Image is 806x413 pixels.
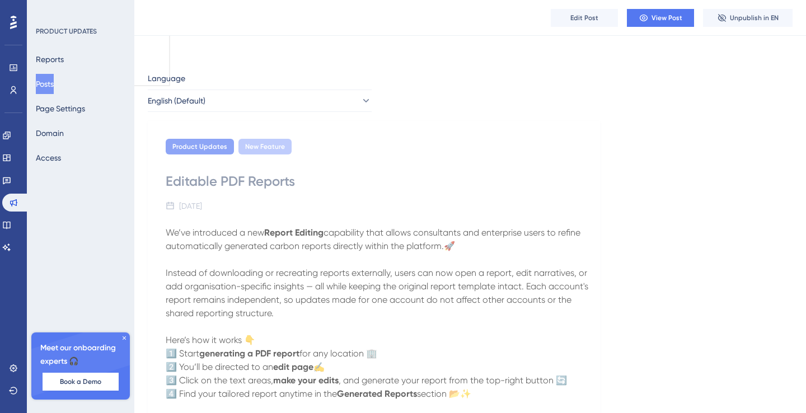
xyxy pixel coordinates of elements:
[36,27,97,36] div: PRODUCT UPDATES
[339,375,567,386] span: , and generate your report from the top-right button 🔄
[417,388,471,399] span: section 📂✨
[166,227,264,238] span: We’ve introduced a new
[759,369,793,402] iframe: UserGuiding AI Assistant Launcher
[36,148,61,168] button: Access
[166,267,591,318] span: Instead of downloading or recreating reports externally, users can now open a report, edit narrat...
[148,94,205,107] span: English (Default)
[36,74,54,94] button: Posts
[166,388,337,399] span: 4️⃣ Find your tailored report anytime in the
[166,227,583,251] span: capability that allows consultants and enterprise users to refine automatically generated carbon ...
[166,362,273,372] span: 2️⃣ You’ll be directed to an
[36,49,64,69] button: Reports
[166,172,582,190] div: Editable PDF Reports
[166,375,273,386] span: 3️⃣ Click on the text areas,
[299,348,377,359] span: for any location 🏢
[166,335,255,345] span: Here’s how it works 👇
[627,9,694,27] button: View Post
[652,13,682,22] span: View Post
[313,362,325,372] span: ✍️
[36,123,64,143] button: Domain
[40,341,121,368] span: Meet our onboarding experts 🎧
[60,377,101,386] span: Book a Demo
[551,9,618,27] button: Edit Post
[273,362,313,372] strong: edit page
[148,72,185,85] span: Language
[43,373,119,391] button: Book a Demo
[570,13,598,22] span: Edit Post
[166,348,199,359] span: 1️⃣ Start
[199,348,299,359] strong: generating a PDF report
[703,9,793,27] button: Unpublish in EN
[264,227,324,238] strong: Report Editing
[148,90,372,112] button: English (Default)
[238,139,292,154] div: New Feature
[337,388,417,399] strong: Generated Reports
[273,375,339,386] strong: make your edits
[179,199,202,213] div: [DATE]
[730,13,779,22] span: Unpublish in EN
[36,98,85,119] button: Page Settings
[166,139,234,154] div: Product Updates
